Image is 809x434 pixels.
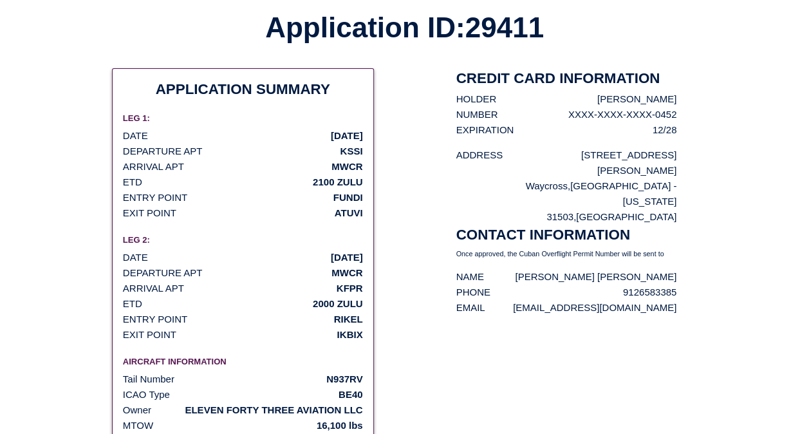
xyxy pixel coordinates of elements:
[456,91,514,107] p: HOLDER
[185,402,362,418] p: ELEVEN FORTY THREE AVIATION LLC
[123,175,142,190] p: ETD
[333,190,363,205] p: FUNDI
[337,281,363,296] p: KFPR
[123,265,203,281] p: DEPARTURE APT
[313,296,363,312] p: 2000 ZULU
[456,122,514,138] p: EXPIRATION
[331,250,363,265] p: [DATE]
[123,144,203,159] p: DEPARTURE APT
[503,209,676,225] p: 31503 , [GEOGRAPHIC_DATA]
[123,387,170,402] p: ICAO Type
[265,8,544,48] h1: Application ID: 29411
[123,296,142,312] p: ETD
[456,107,514,122] p: NUMBER
[123,312,187,327] p: ENTRY POINT
[331,159,362,175] p: MWCR
[503,147,676,178] p: [STREET_ADDRESS][PERSON_NAME]
[123,327,176,343] p: EXIT POINT
[568,91,676,107] p: [PERSON_NAME]
[123,128,148,144] p: DATE
[339,387,363,402] p: BE40
[513,300,676,316] p: [EMAIL_ADDRESS][DOMAIN_NAME]
[123,234,363,247] h6: LEG 2:
[326,372,362,387] p: N937RV
[335,205,363,221] p: ATUVI
[123,159,184,175] p: ARRIVAL APT
[123,281,184,296] p: ARRIVAL APT
[123,372,174,387] p: Tail Number
[456,249,677,259] p: Once approved, the Cuban Overflight Permit Number will be sent to
[513,285,676,300] p: 9126583385
[456,147,503,163] p: ADDRESS
[340,144,362,159] p: KSSI
[123,190,187,205] p: ENTRY POINT
[456,285,490,300] p: PHONE
[331,265,362,281] p: MWCR
[513,269,676,285] p: [PERSON_NAME] [PERSON_NAME]
[123,418,153,433] p: MTOW
[317,418,363,433] p: 16,100 lbs
[456,68,677,88] h2: CREDIT CARD INFORMATION
[456,269,490,285] p: NAME
[456,300,490,316] p: EMAIL
[156,79,330,99] h2: APPLICATION SUMMARY
[123,112,363,125] h6: LEG 1:
[334,312,363,327] p: RIKEL
[313,175,363,190] p: 2100 ZULU
[568,122,676,138] p: 12/28
[503,178,676,209] p: Waycross , [GEOGRAPHIC_DATA] - [US_STATE]
[337,327,362,343] p: IKBIX
[456,225,677,245] h2: CONTACT INFORMATION
[568,107,676,122] p: XXXX-XXXX-XXXX-0452
[123,205,176,221] p: EXIT POINT
[123,355,363,368] h6: AIRCRAFT INFORMATION
[123,250,148,265] p: DATE
[123,402,151,418] p: Owner
[331,128,363,144] p: [DATE]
